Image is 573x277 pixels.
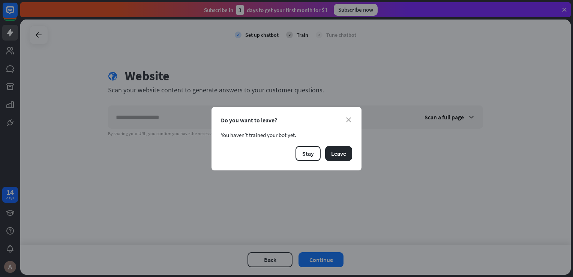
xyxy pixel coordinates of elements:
[346,117,351,122] i: close
[6,3,28,26] button: Open LiveChat chat widget
[221,116,352,124] div: Do you want to leave?
[325,146,352,161] button: Leave
[295,146,321,161] button: Stay
[221,131,352,138] div: You haven’t trained your bot yet.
